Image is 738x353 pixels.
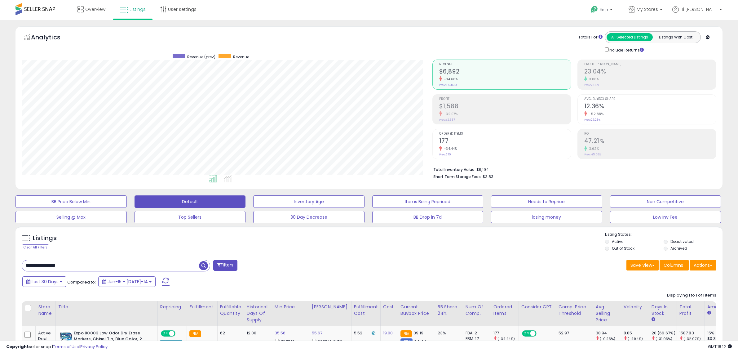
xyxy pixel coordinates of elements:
[247,330,267,336] div: 12.00
[584,68,716,76] h2: 23.04%
[161,331,169,336] span: ON
[707,310,711,316] small: Amazon Fees.
[220,304,241,317] div: Fulfillable Quantity
[372,195,484,208] button: Items Being Repriced
[439,137,571,146] h2: 177
[600,46,651,53] div: Include Returns
[610,195,721,208] button: Non Competitive
[15,195,127,208] button: BB Price Below Min
[586,1,619,20] a: Help
[637,6,658,12] span: My Stores
[652,33,699,41] button: Listings With Cost
[439,83,457,87] small: Prev: $10,539
[160,304,184,310] div: Repricing
[683,336,701,341] small: (-32.07%)
[33,234,57,243] h5: Listings
[439,132,571,136] span: Ordered Items
[414,339,426,345] span: 34.44
[442,77,458,82] small: -34.60%
[312,330,323,336] a: 55.67
[58,304,155,310] div: Title
[38,304,53,317] div: Store Name
[438,330,458,336] div: 23%
[652,304,674,317] div: Days In Stock
[312,337,347,350] div: Disable auto adjust max
[612,246,634,251] label: Out of Stock
[32,279,59,285] span: Last 30 Days
[491,211,602,223] button: losing money
[612,239,623,244] label: Active
[690,260,716,270] button: Actions
[253,195,365,208] button: Inventory Age
[670,246,687,251] label: Archived
[433,174,482,179] b: Short Term Storage Fees:
[600,336,615,341] small: (-0.23%)
[98,276,156,287] button: Jun-15 - [DATE]-14
[596,330,621,336] div: 38.94
[438,304,460,317] div: BB Share 24h.
[22,276,66,287] button: Last 30 Days
[6,344,29,350] strong: Copyright
[584,137,716,146] h2: 47.21%
[189,330,201,337] small: FBA
[439,118,455,122] small: Prev: $2,337
[680,6,718,12] span: Hi [PERSON_NAME]
[187,54,215,60] span: Revenue (prev)
[679,304,702,317] div: Total Profit
[175,331,184,336] span: OFF
[439,153,451,156] small: Prev: 270
[22,244,49,250] div: Clear All Filters
[354,304,378,317] div: Fulfillment Cost
[31,33,73,43] h5: Analytics
[135,195,246,208] button: Default
[559,330,588,336] div: 52.97
[108,279,148,285] span: Jun-15 - [DATE]-14
[433,167,475,172] b: Total Inventory Value:
[466,304,488,317] div: Num of Comp.
[607,33,653,41] button: All Selected Listings
[590,6,598,13] i: Get Help
[624,330,649,336] div: 8.85
[624,304,646,310] div: Velocity
[53,344,79,350] a: Terms of Use
[497,336,515,341] small: (-34.44%)
[652,317,655,322] small: Days In Stock.
[596,304,618,323] div: Avg Selling Price
[493,304,516,317] div: Ordered Items
[672,6,722,20] a: Hi [PERSON_NAME]
[38,330,51,342] div: Active Deal
[160,340,182,346] div: Amazon AI
[442,146,457,151] small: -34.44%
[439,103,571,111] h2: $1,588
[372,211,484,223] button: BB Drop in 7d
[584,83,599,87] small: Prev: 22.18%
[253,211,365,223] button: 30 Day Decrease
[439,97,571,101] span: Profit
[584,103,716,111] h2: 12.36%
[584,153,601,156] small: Prev: 45.56%
[213,260,237,271] button: Filters
[587,146,599,151] small: 3.62%
[383,304,395,310] div: Cost
[656,336,672,341] small: (-31.03%)
[600,7,608,12] span: Help
[439,63,571,66] span: Revenue
[80,344,108,350] a: Privacy Policy
[275,304,307,310] div: Min Price
[439,68,571,76] h2: $6,892
[466,330,486,336] div: FBA: 2
[354,330,376,336] div: 5.52
[483,174,493,180] span: $3.83
[679,330,705,336] div: 1587.83
[400,338,413,345] small: FBM
[660,260,689,270] button: Columns
[523,331,530,336] span: ON
[521,304,553,310] div: Consider CPT
[233,54,249,60] span: Revenue
[15,211,127,223] button: Selling @ Max
[466,336,486,342] div: FBM: 17
[247,304,269,323] div: Historical Days Of Supply
[708,344,732,350] span: 2025-08-14 18:12 GMT
[584,97,716,101] span: Avg. Buybox Share
[587,112,604,116] small: -52.88%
